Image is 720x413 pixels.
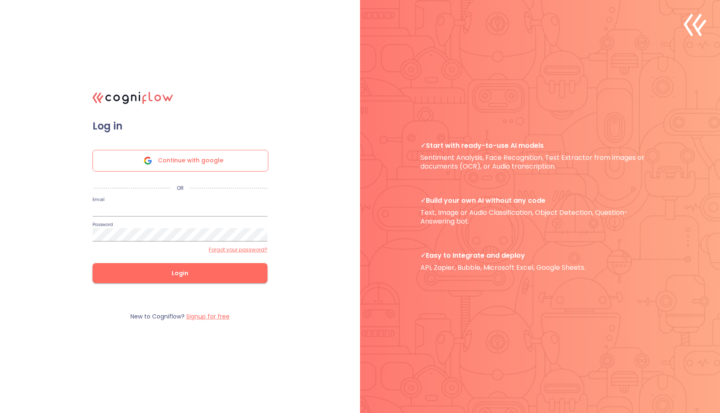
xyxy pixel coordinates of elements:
button: Login [92,263,267,283]
b: ✓ [420,196,426,205]
span: Start with ready-to-use AI models [420,141,660,150]
span: Login [106,268,254,279]
p: API, Zapier, Bubble, Microsoft Excel, Google Sheets. [420,251,660,272]
span: Build your own AI without any code [420,196,660,205]
label: Email [92,197,104,202]
div: Continue with google [92,150,268,172]
label: Forgot your password? [209,246,267,253]
span: Log in [92,120,267,132]
p: Text, Image or Audio Classification, Object Detection, Question-Answering bot. [420,196,660,226]
span: Continue with google [158,150,223,171]
span: Easy to Integrate and deploy [420,251,660,260]
p: Sentiment Analysis, Face Recognition, Text Extractor from images or documents (OCR), or Audio tra... [420,141,660,171]
label: Signup for free [186,312,230,321]
b: ✓ [420,251,426,260]
p: New to Cogniflow? [130,313,230,321]
p: OR [171,185,190,192]
label: Password [92,222,113,227]
b: ✓ [420,141,426,150]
